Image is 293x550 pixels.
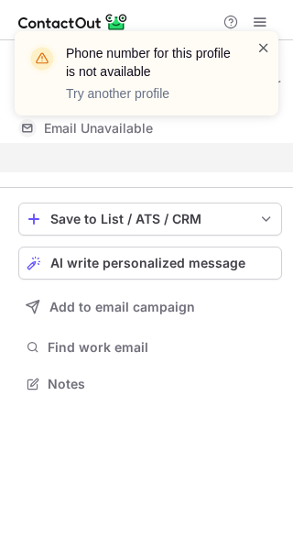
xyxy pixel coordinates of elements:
button: AI write personalized message [18,247,282,280]
button: Notes [18,371,282,397]
img: warning [27,44,57,73]
p: Try another profile [66,84,234,103]
button: Add to email campaign [18,291,282,324]
span: Add to email campaign [49,300,195,314]
div: Save to List / ATS / CRM [50,212,250,226]
header: Phone number for this profile is not available [66,44,234,81]
span: AI write personalized message [50,256,245,270]
button: save-profile-one-click [18,203,282,236]
button: Find work email [18,335,282,360]
span: Find work email [48,339,275,356]
img: ContactOut v5.3.10 [18,11,128,33]
span: Notes [48,376,275,392]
